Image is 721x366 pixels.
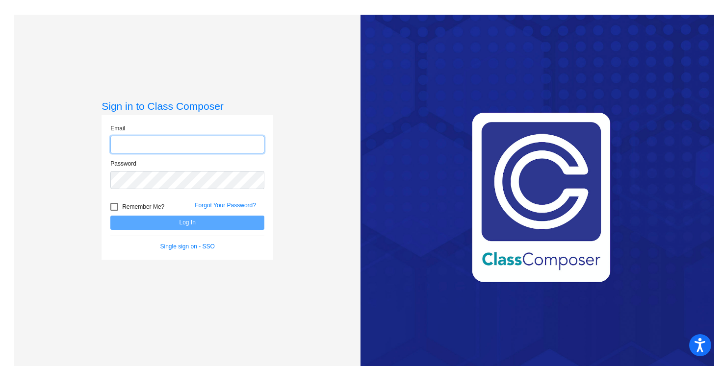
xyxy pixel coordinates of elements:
[160,243,215,250] a: Single sign on - SSO
[110,124,125,133] label: Email
[195,202,256,209] a: Forgot Your Password?
[122,201,164,213] span: Remember Me?
[110,216,264,230] button: Log In
[110,159,136,168] label: Password
[102,100,273,112] h3: Sign in to Class Composer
